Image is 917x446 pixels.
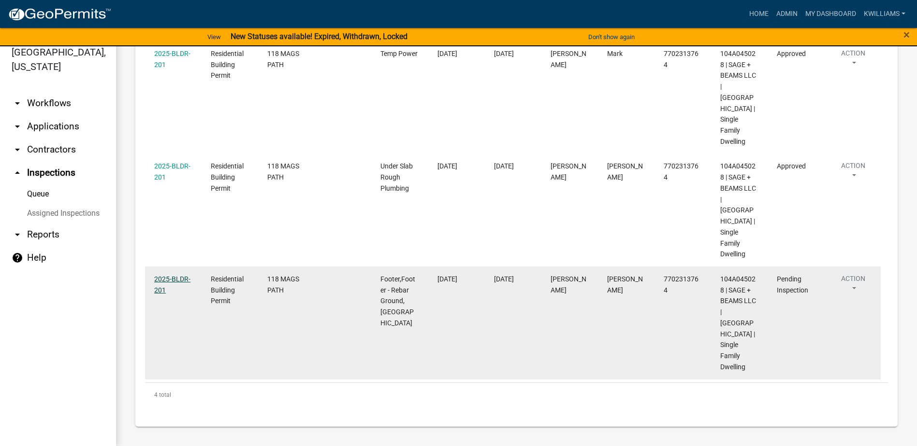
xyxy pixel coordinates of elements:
[720,162,756,258] span: 104A045028 | SAGE + BEAMS LLC | P O Box 4424 Eatonton, GA 31024 | Single Family Dwelling
[664,275,699,294] span: 7702313764
[154,275,190,294] a: 2025-BLDR-201
[12,144,23,155] i: arrow_drop_down
[154,162,190,181] a: 2025-BLDR-201
[437,50,457,57] span: 08/15/2025
[777,162,806,170] span: Approved
[494,161,532,172] div: [DATE]
[777,50,806,57] span: Approved
[551,275,586,294] span: Michele Rivera
[664,50,699,69] span: 7702313764
[437,275,457,283] span: 08/22/2025
[494,274,532,285] div: [DATE]
[720,50,756,145] span: 104A045028 | SAGE + BEAMS LLC | P O Box 4424 Eatonton, GA 31024 | Single Family Dwelling
[664,162,699,181] span: 7702313764
[584,29,639,45] button: Don't show again
[720,275,756,371] span: 104A045028 | SAGE + BEAMS LLC | P O Box 4424 Eatonton, GA 31024 | Single Family Dwelling
[154,50,190,69] a: 2025-BLDR-201
[801,5,860,23] a: My Dashboard
[903,28,910,42] span: ×
[12,252,23,264] i: help
[551,162,586,181] span: Cedrick Moreland
[437,162,457,170] span: 08/19/2025
[145,383,888,407] div: 4 total
[380,50,418,57] span: Temp Power
[777,275,808,294] span: Pending Inspection
[204,29,225,45] a: View
[745,5,772,23] a: Home
[494,48,532,59] div: [DATE]
[12,167,23,179] i: arrow_drop_up
[267,50,299,69] span: 118 MAGS PATH
[772,5,801,23] a: Admin
[607,275,643,294] span: Cedrick Moreland
[551,50,586,69] span: Michele Rivera
[267,275,299,294] span: 118 MAGS PATH
[380,162,413,192] span: Under Slab Rough Plumbing
[211,50,244,80] span: Residential Building Permit
[607,50,623,57] span: Mark
[833,274,873,298] button: Action
[833,48,873,72] button: Action
[211,162,244,192] span: Residential Building Permit
[903,29,910,41] button: Close
[211,275,244,305] span: Residential Building Permit
[380,275,415,327] span: Footer,Footer - Rebar Ground,Slab House
[267,162,299,181] span: 118 MAGS PATH
[231,32,408,41] strong: New Statuses available! Expired, Withdrawn, Locked
[607,162,643,181] span: Mark Smth
[860,5,909,23] a: kwilliams
[12,121,23,132] i: arrow_drop_down
[12,229,23,240] i: arrow_drop_down
[833,161,873,185] button: Action
[12,98,23,109] i: arrow_drop_down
